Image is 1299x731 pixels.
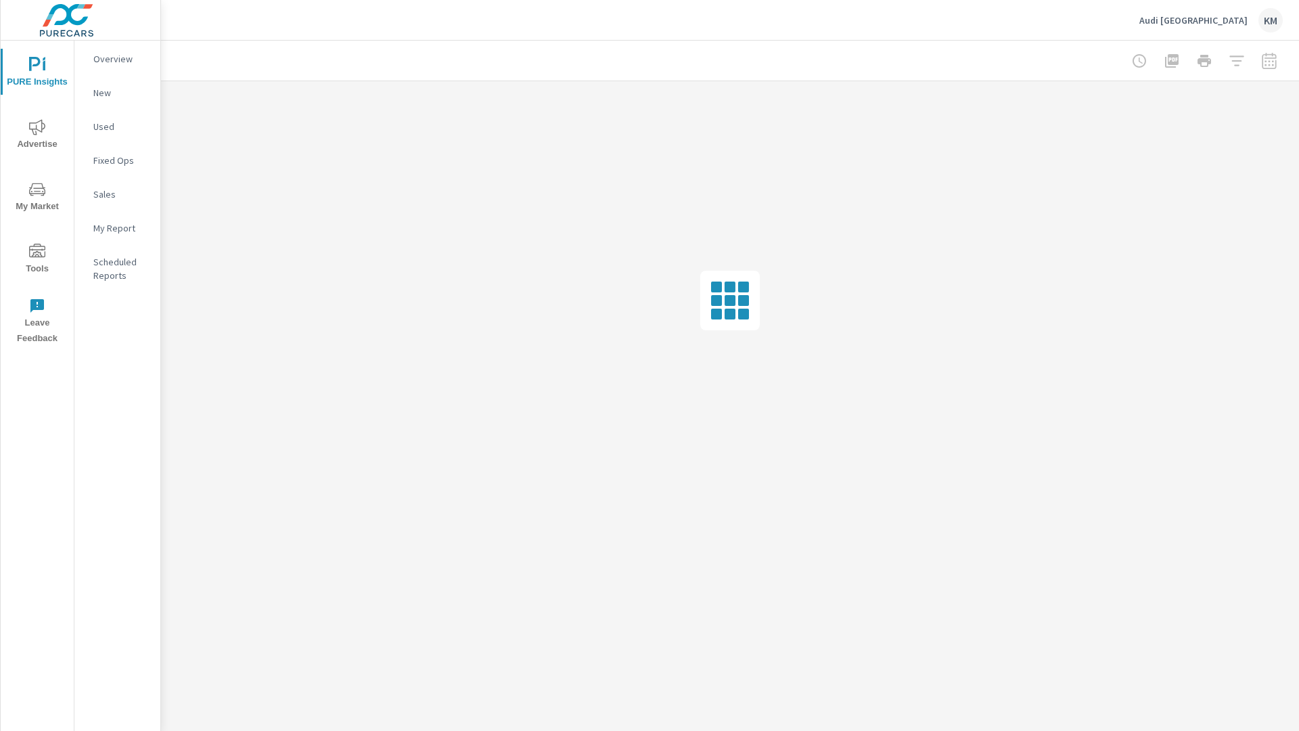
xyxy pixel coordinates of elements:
p: Fixed Ops [93,154,150,167]
span: My Market [5,181,70,215]
div: KM [1258,8,1283,32]
span: PURE Insights [5,57,70,90]
div: Used [74,116,160,137]
div: Fixed Ops [74,150,160,171]
p: Overview [93,52,150,66]
p: Sales [93,187,150,201]
div: New [74,83,160,103]
p: My Report [93,221,150,235]
p: Audi [GEOGRAPHIC_DATA] [1139,14,1248,26]
span: Leave Feedback [5,298,70,347]
div: nav menu [1,41,74,352]
p: New [93,86,150,99]
div: Sales [74,184,160,204]
span: Tools [5,244,70,277]
div: Overview [74,49,160,69]
div: Scheduled Reports [74,252,160,286]
span: Advertise [5,119,70,152]
div: My Report [74,218,160,238]
p: Used [93,120,150,133]
p: Scheduled Reports [93,255,150,282]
